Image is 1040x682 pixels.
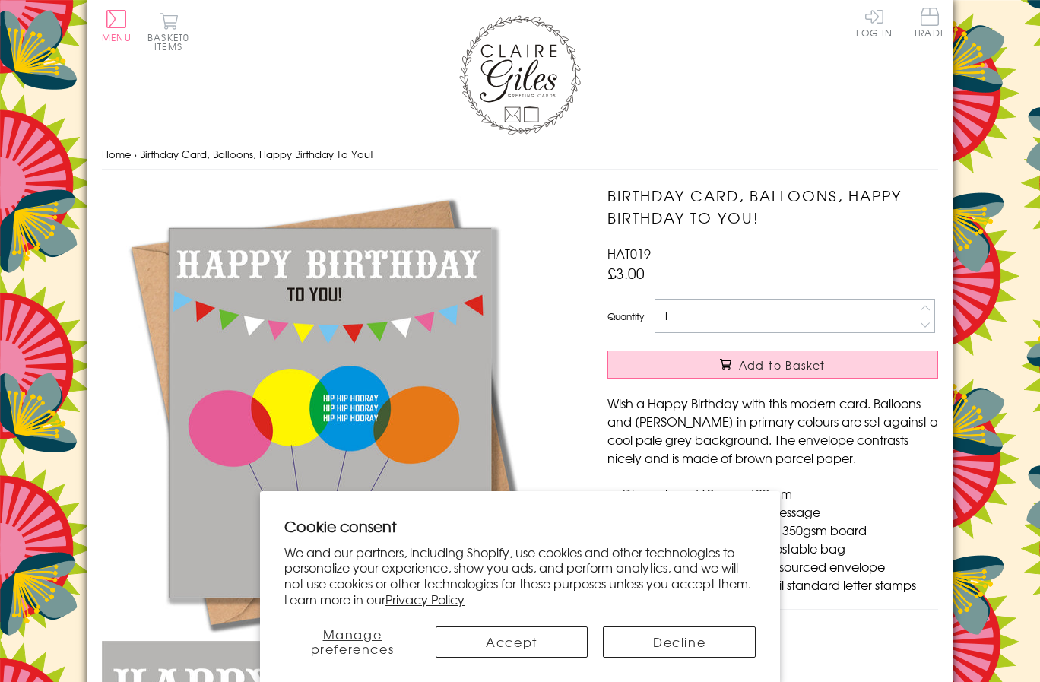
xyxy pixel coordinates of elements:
a: Log In [856,8,893,37]
p: Wish a Happy Birthday with this modern card. Balloons and [PERSON_NAME] in primary colours are se... [607,394,938,467]
img: Birthday Card, Balloons, Happy Birthday To You! [102,185,558,641]
h1: Birthday Card, Balloons, Happy Birthday To You! [607,185,938,229]
span: Trade [914,8,946,37]
img: Claire Giles Greetings Cards [459,15,581,135]
label: Quantity [607,309,644,323]
button: Manage preferences [284,626,420,658]
span: £3.00 [607,262,645,284]
li: Printed in the U.K on quality 350gsm board [623,521,938,539]
span: Manage preferences [311,625,395,658]
a: Home [102,147,131,161]
span: 0 items [154,30,189,53]
li: Dimensions: 160mm x 120mm [623,484,938,503]
li: Can be sent with Royal Mail standard letter stamps [623,576,938,594]
span: Add to Basket [739,357,826,373]
a: Trade [914,8,946,40]
li: With matching sustainable sourced envelope [623,557,938,576]
span: › [134,147,137,161]
button: Decline [603,626,756,658]
span: Birthday Card, Balloons, Happy Birthday To You! [140,147,373,161]
h2: Cookie consent [284,515,756,537]
button: Menu [102,10,132,42]
span: Menu [102,30,132,44]
li: Comes wrapped in Compostable bag [623,539,938,557]
nav: breadcrumbs [102,139,938,170]
li: Blank inside for your own message [623,503,938,521]
a: Privacy Policy [385,590,465,608]
button: Add to Basket [607,351,938,379]
span: HAT019 [607,244,651,262]
p: We and our partners, including Shopify, use cookies and other technologies to personalize your ex... [284,544,756,607]
button: Accept [436,626,588,658]
button: Basket0 items [147,12,189,51]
